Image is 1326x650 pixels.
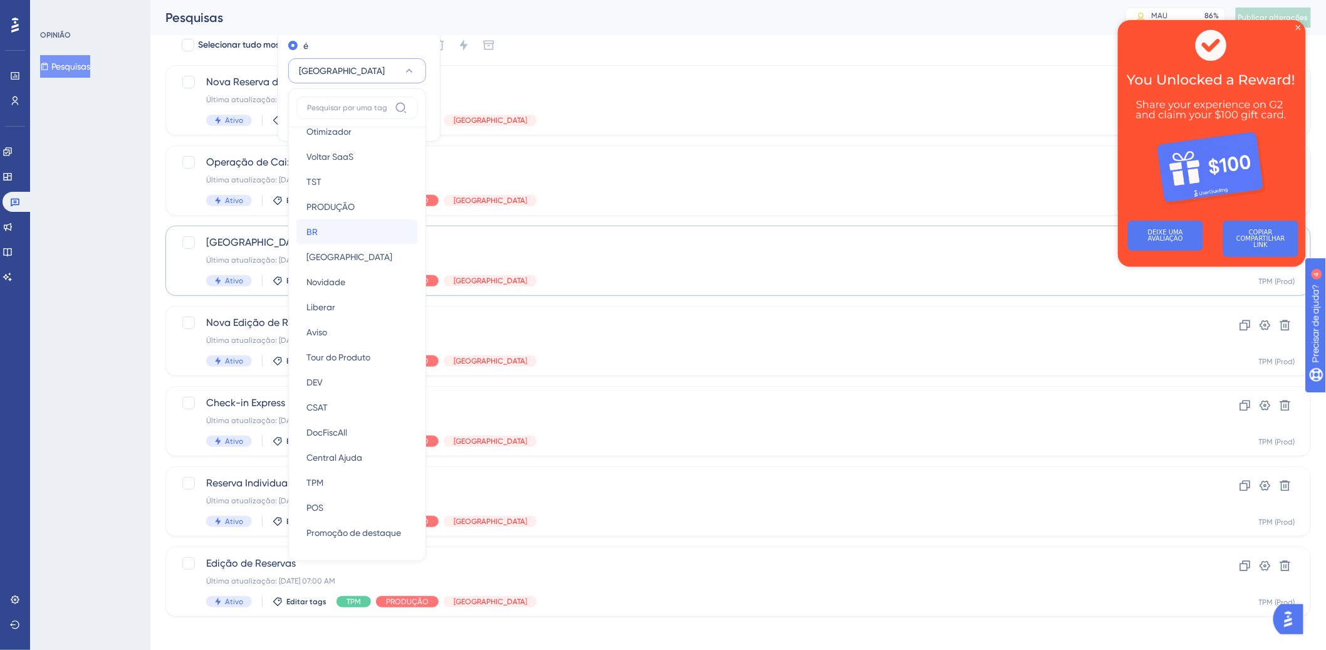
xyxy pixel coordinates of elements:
font: Última atualização: [DATE] 07:00 AM [206,416,335,425]
button: Editar tags [273,597,326,607]
button: Editar tags [273,356,326,366]
input: Pesquisar por uma tag [307,103,390,113]
font: Editar tags [286,597,326,606]
font: DocFiscAll [306,427,347,438]
font: Ativo [225,357,243,365]
font: BR [306,227,318,237]
font: [GEOGRAPHIC_DATA] [454,517,527,526]
font: 4 [117,8,120,14]
font: Edição de Reservas [206,557,296,569]
font: [GEOGRAPHIC_DATA] [454,276,527,285]
font: Selecionar tudo mostrando [198,39,307,50]
font: PRODUÇÃO [386,597,429,606]
button: [GEOGRAPHIC_DATA] [288,58,426,83]
font: Última atualização: [DATE] 07:00 AM [206,577,335,585]
font: Nova Edição de Reservas [206,317,323,328]
font: Check-in Express [206,397,285,409]
font: POS [306,503,323,513]
button: DEV [296,370,418,395]
font: Editar tags [286,276,326,285]
font: TPM (Prod) [1259,598,1295,607]
button: POS [296,495,418,520]
font: [GEOGRAPHIC_DATA] [299,66,385,76]
font: COPIAR COMPARTILHAR LINK [118,209,169,228]
font: Ativo [225,517,243,526]
button: Liberar [296,295,418,320]
font: Ativo [225,116,243,125]
font: CSAT [306,402,328,412]
button: COPIAR COMPARTILHAR LINK [105,201,180,237]
button: Editar tags [273,115,326,125]
font: Liberar [306,302,335,312]
button: Central Ajuda [296,445,418,470]
font: Ativo [225,276,243,285]
font: [GEOGRAPHIC_DATA] Individual [206,236,353,248]
button: Voltar SaaS [296,144,418,169]
font: Editar tags [286,196,326,205]
font: DEIXE UMA AVALIAÇÃO [30,209,67,222]
font: Operação de Caixa [206,156,298,168]
button: Novidade [296,270,418,295]
font: [GEOGRAPHIC_DATA] [454,357,527,365]
font: Ativo [225,196,243,205]
button: Editar tags [273,196,326,206]
font: Última atualização: [DATE] 07:00 AM [206,256,335,265]
button: DEIXE UMA AVALIAÇÃO [10,201,85,231]
font: Ativo [225,597,243,606]
font: Editar tags [286,517,326,526]
font: Otimizador [306,127,352,137]
button: Publicar alterações [1236,8,1311,28]
button: Promoção de destaque [296,520,418,545]
font: Reserva Individual [206,477,290,489]
font: TPM (Prod) [1259,518,1295,527]
font: TPM (Prod) [1259,438,1295,446]
font: [GEOGRAPHIC_DATA] [454,116,527,125]
font: [GEOGRAPHIC_DATA] [454,597,527,606]
font: Pesquisas [51,61,90,71]
font: Aviso [306,327,327,337]
button: Editar tags [273,436,326,446]
font: Tour do Produto [306,352,370,362]
font: Nova Reserva de Grupo [206,76,316,88]
div: Fechar visualização [178,5,183,10]
button: Pesquisas [40,55,90,78]
button: DocFiscAll [296,420,418,445]
font: TPM (Prod) [1259,357,1295,366]
font: TPM [306,478,323,488]
font: 86 [1205,11,1214,20]
font: Última atualização: [DATE] 06:59 AM [206,496,334,505]
font: Pesquisas [165,10,223,25]
button: Editar tags [273,276,326,286]
font: Central Ajuda [306,453,362,463]
font: PRODUÇÃO [306,202,355,212]
font: Precisar de ajuda? [29,6,108,15]
font: [GEOGRAPHIC_DATA] [454,437,527,446]
font: Última atualização: [DATE] 07:00 AM [206,336,335,345]
font: [GEOGRAPHIC_DATA] [306,252,392,262]
font: TST [306,177,321,187]
font: é [303,41,308,51]
font: Novidade [306,277,345,287]
button: [GEOGRAPHIC_DATA] [296,244,418,270]
font: Editar tags [286,357,326,365]
font: TPM (Prod) [1259,277,1295,286]
button: PRODUÇÃO [296,194,418,219]
font: % [1214,11,1219,20]
font: Ativo [225,437,243,446]
button: Tour do Produto [296,345,418,370]
font: Promoção de destaque [306,528,401,538]
button: TPM [296,470,418,495]
button: CSAT [296,395,418,420]
font: MAU [1152,11,1168,20]
font: Voltar SaaS [306,152,353,162]
font: Publicar alterações [1238,13,1308,22]
font: Última atualização: 20 de atrás. de 2025 11h19 [206,95,369,104]
button: Aviso [296,320,418,345]
button: Otimizador [296,119,418,144]
font: TPM [347,597,361,606]
font: DEV [306,377,323,387]
font: Última atualização: [DATE] 06:59 AM [206,176,334,184]
iframe: Iniciador do Assistente de IA do UserGuiding [1273,600,1311,638]
font: OPINIÃO [40,31,71,39]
